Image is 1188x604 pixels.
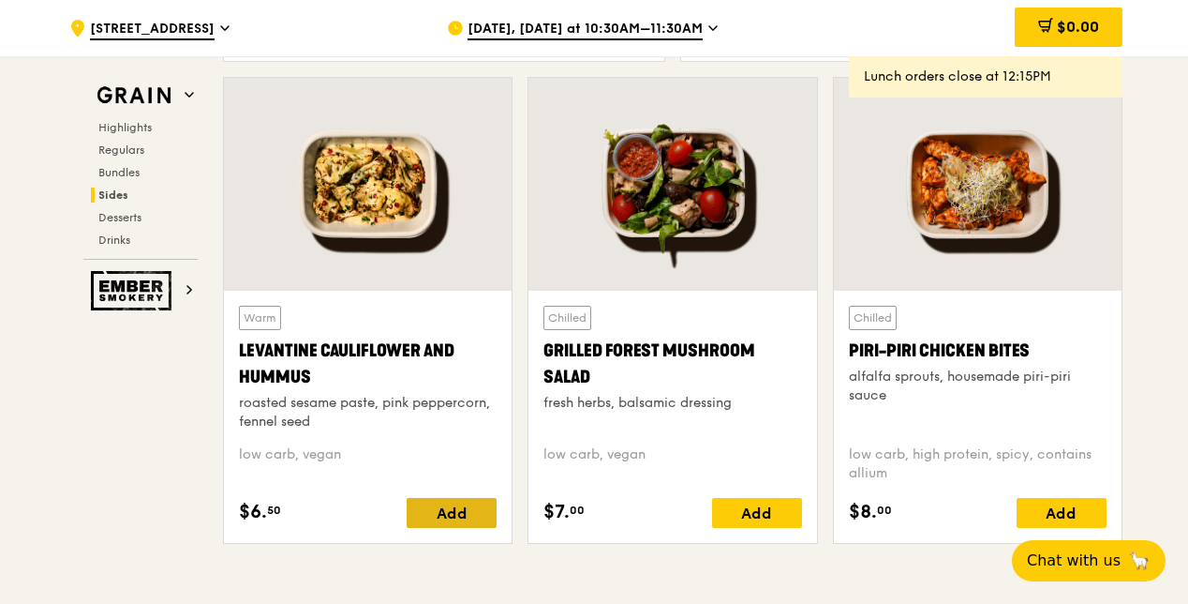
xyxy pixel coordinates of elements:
[1017,498,1106,528] div: Add
[543,445,801,483] div: low carb, vegan
[98,166,140,179] span: Bundles
[570,503,585,518] span: 00
[849,445,1106,483] div: low carb, high protein, spicy, contains allium
[239,306,281,330] div: Warm
[98,143,144,157] span: Regulars
[1057,18,1099,36] span: $0.00
[1012,540,1166,581] button: Chat with us🦙
[267,503,281,518] span: 50
[849,368,1106,405] div: alfalfa sprouts, housemade piri-piri sauce
[543,498,570,526] span: $7.
[543,306,591,330] div: Chilled
[543,338,801,390] div: Grilled Forest Mushroom Salad
[849,338,1106,364] div: Piri-piri Chicken Bites
[98,121,152,134] span: Highlights
[91,271,177,310] img: Ember Smokery web logo
[98,211,141,224] span: Desserts
[1128,550,1151,572] span: 🦙
[712,498,802,528] div: Add
[468,20,703,40] span: [DATE], [DATE] at 10:30AM–11:30AM
[98,234,130,247] span: Drinks
[98,189,128,202] span: Sides
[239,498,267,526] span: $6.
[407,498,497,528] div: Add
[91,79,177,113] img: Grain web logo
[239,338,497,390] div: Levantine Cauliflower and Hummus
[543,394,801,413] div: fresh herbs, balsamic dressing
[239,445,497,483] div: low carb, vegan
[864,68,1107,86] div: Lunch orders close at 12:15PM
[1027,550,1121,572] span: Chat with us
[849,498,877,526] span: $8.
[849,306,897,330] div: Chilled
[90,20,215,40] span: [STREET_ADDRESS]
[239,394,497,431] div: roasted sesame paste, pink peppercorn, fennel seed
[877,503,892,518] span: 00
